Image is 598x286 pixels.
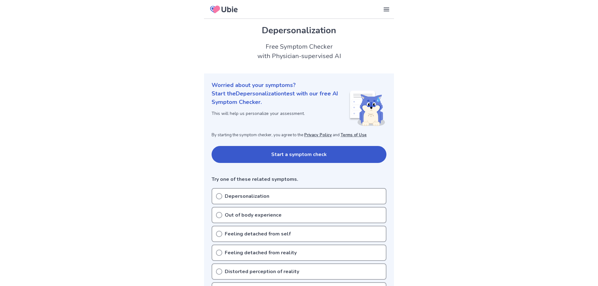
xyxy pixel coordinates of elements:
[212,146,386,163] button: Start a symptom check
[212,89,349,106] p: Start the Depersonalization test with our free AI Symptom Checker.
[349,91,385,126] img: Shiba
[225,211,282,219] p: Out of body experience
[304,132,332,138] a: Privacy Policy
[225,249,297,256] p: Feeling detached from reality
[225,192,269,200] p: Depersonalization
[212,110,349,117] p: This will help us personalize your assessment.
[212,132,386,138] p: By starting the symptom checker, you agree to the and
[212,175,386,183] p: Try one of these related symptoms.
[212,24,386,37] h1: Depersonalization
[204,42,394,61] h2: Free Symptom Checker with Physician-supervised AI
[212,81,386,89] p: Worried about your symptoms?
[341,132,367,138] a: Terms of Use
[225,268,299,275] p: Distorted perception of reality
[225,230,291,238] p: Feeling detached from self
